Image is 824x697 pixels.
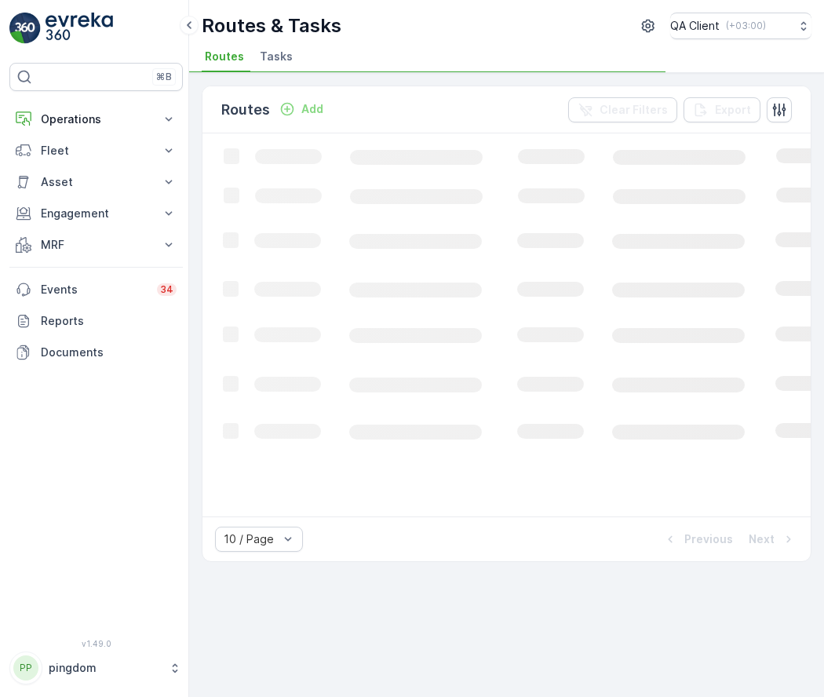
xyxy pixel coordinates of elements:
p: Operations [41,111,151,127]
p: QA Client [670,18,720,34]
p: Routes & Tasks [202,13,341,38]
p: Previous [684,531,733,547]
button: PPpingdom [9,651,183,684]
p: Next [749,531,775,547]
span: Routes [205,49,244,64]
button: Operations [9,104,183,135]
div: PP [13,655,38,681]
p: Documents [41,345,177,360]
span: Tasks [260,49,293,64]
p: pingdom [49,660,161,676]
a: Reports [9,305,183,337]
p: Routes [221,99,270,121]
a: Documents [9,337,183,368]
button: Fleet [9,135,183,166]
p: ( +03:00 ) [726,20,766,32]
span: v 1.49.0 [9,639,183,648]
img: logo_light-DOdMpM7g.png [46,13,113,44]
button: Asset [9,166,183,198]
p: 34 [160,283,173,296]
p: Export [715,102,751,118]
p: Add [301,101,323,117]
img: logo [9,13,41,44]
button: Previous [661,530,735,549]
a: Events34 [9,274,183,305]
p: Events [41,282,148,297]
button: Export [684,97,760,122]
p: ⌘B [156,71,172,83]
button: Clear Filters [568,97,677,122]
p: MRF [41,237,151,253]
button: Add [273,100,330,119]
p: Reports [41,313,177,329]
button: MRF [9,229,183,261]
p: Fleet [41,143,151,159]
button: Engagement [9,198,183,229]
p: Asset [41,174,151,190]
p: Clear Filters [600,102,668,118]
p: Engagement [41,206,151,221]
button: QA Client(+03:00) [670,13,811,39]
button: Next [747,530,798,549]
